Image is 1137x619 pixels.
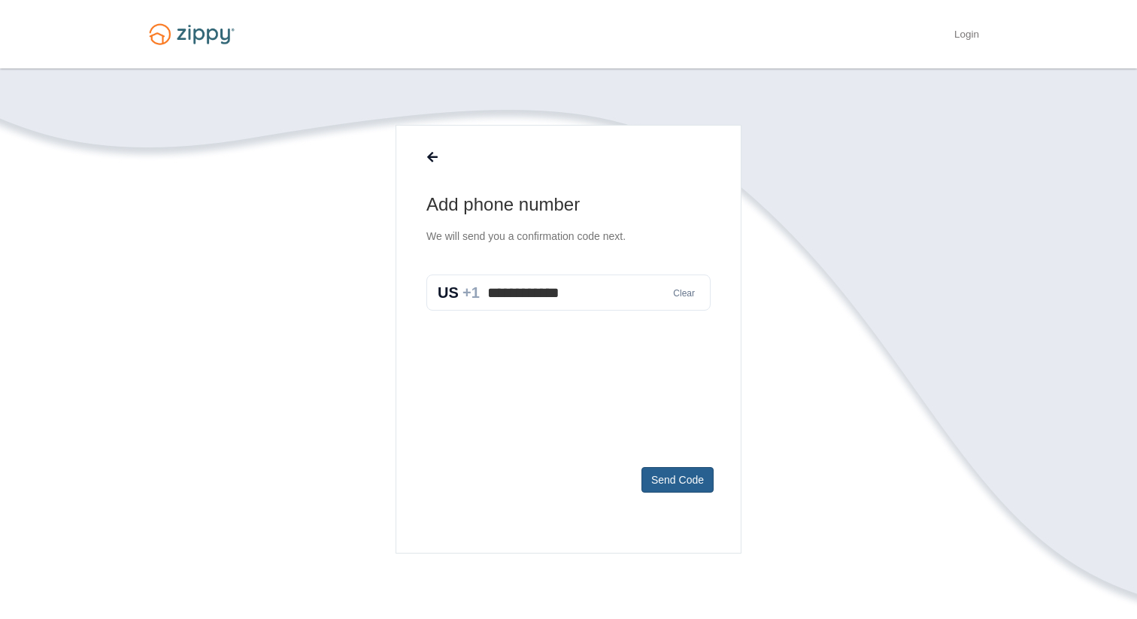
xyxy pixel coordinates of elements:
button: Send Code [641,467,714,493]
h1: Add phone number [426,193,711,217]
img: Logo [140,17,244,52]
button: Clear [669,287,699,301]
a: Login [954,29,979,44]
p: We will send you a confirmation code next. [426,229,711,244]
